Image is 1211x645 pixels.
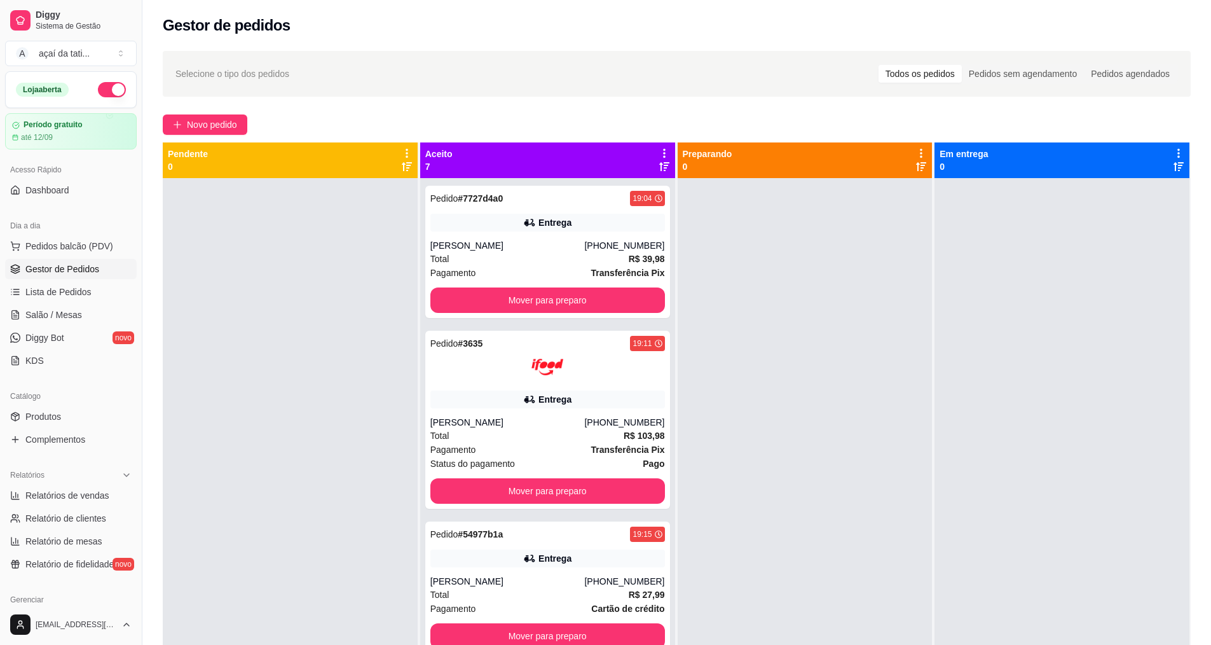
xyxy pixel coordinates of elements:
span: Dashboard [25,184,69,197]
button: Pedidos balcão (PDV) [5,236,137,256]
span: Salão / Mesas [25,309,82,321]
span: Relatório de fidelidade [25,558,114,571]
span: Sistema de Gestão [36,21,132,31]
strong: Transferência Pix [591,268,665,278]
strong: # 7727d4a0 [458,193,503,204]
div: Loja aberta [16,83,69,97]
span: Produtos [25,410,61,423]
span: plus [173,120,182,129]
span: Pagamento [430,602,476,616]
p: Pendente [168,148,208,160]
a: Complementos [5,429,137,450]
div: 19:15 [633,529,652,539]
a: Gestor de Pedidos [5,259,137,279]
h2: Gestor de pedidos [163,15,291,36]
button: Novo pedido [163,114,247,135]
a: Produtos [5,406,137,427]
span: Gestor de Pedidos [25,263,99,275]
a: Lista de Pedidos [5,282,137,302]
a: Relatório de fidelidadenovo [5,554,137,574]
span: Novo pedido [187,118,237,132]
span: Total [430,429,449,443]
div: açaí da tati ... [39,47,90,60]
p: 7 [425,160,453,173]
div: Catálogo [5,386,137,406]
span: Pagamento [430,443,476,457]
div: Entrega [538,216,571,229]
div: 19:11 [633,338,652,349]
a: Salão / Mesas [5,305,137,325]
strong: # 3635 [458,338,482,349]
div: Entrega [538,393,571,406]
span: Pedido [430,193,458,204]
span: Diggy [36,10,132,21]
span: Relatório de clientes [25,512,106,525]
div: Pedidos agendados [1084,65,1177,83]
a: Relatório de clientes [5,508,137,529]
span: Complementos [25,433,85,446]
div: Acesso Rápido [5,160,137,180]
span: KDS [25,354,44,367]
div: [PHONE_NUMBER] [584,239,664,252]
article: até 12/09 [21,132,53,142]
a: Diggy Botnovo [5,328,137,348]
span: Lista de Pedidos [25,286,92,298]
span: Relatório de mesas [25,535,102,548]
article: Período gratuito [24,120,83,130]
button: [EMAIL_ADDRESS][DOMAIN_NAME] [5,609,137,640]
span: Pedido [430,338,458,349]
a: Relatório de mesas [5,531,137,551]
p: 0 [683,160,732,173]
div: Todos os pedidos [879,65,962,83]
span: Total [430,252,449,266]
button: Alterar Status [98,82,126,97]
span: Relatórios [10,470,44,480]
div: Gerenciar [5,590,137,610]
div: [PERSON_NAME] [430,239,585,252]
div: [PERSON_NAME] [430,416,585,429]
strong: Cartão de crédito [591,604,664,614]
a: Período gratuitoaté 12/09 [5,113,137,149]
div: [PHONE_NUMBER] [584,416,664,429]
button: Mover para preparo [430,288,665,313]
button: Select a team [5,41,137,66]
p: Aceito [425,148,453,160]
strong: Pago [643,459,664,469]
div: Entrega [538,552,571,565]
strong: R$ 103,98 [624,431,665,441]
span: A [16,47,29,60]
p: 0 [168,160,208,173]
button: Mover para preparo [430,478,665,504]
div: 19:04 [633,193,652,204]
span: Pagamento [430,266,476,280]
p: Preparando [683,148,732,160]
span: Selecione o tipo dos pedidos [175,67,289,81]
div: Pedidos sem agendamento [962,65,1084,83]
a: Dashboard [5,180,137,200]
p: 0 [940,160,988,173]
strong: R$ 39,98 [629,254,665,264]
a: KDS [5,350,137,371]
div: [PERSON_NAME] [430,575,585,588]
strong: # 54977b1a [458,529,503,539]
strong: Transferência Pix [591,445,665,455]
div: Dia a dia [5,216,137,236]
span: Status do pagamento [430,457,515,471]
span: Relatórios de vendas [25,489,109,502]
strong: R$ 27,99 [629,590,665,600]
p: Em entrega [940,148,988,160]
img: ifood [531,351,563,383]
span: [EMAIL_ADDRESS][DOMAIN_NAME] [36,620,116,630]
a: DiggySistema de Gestão [5,5,137,36]
span: Pedidos balcão (PDV) [25,240,113,253]
span: Total [430,588,449,602]
span: Diggy Bot [25,331,64,344]
a: Relatórios de vendas [5,485,137,506]
span: Pedido [430,529,458,539]
div: [PHONE_NUMBER] [584,575,664,588]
